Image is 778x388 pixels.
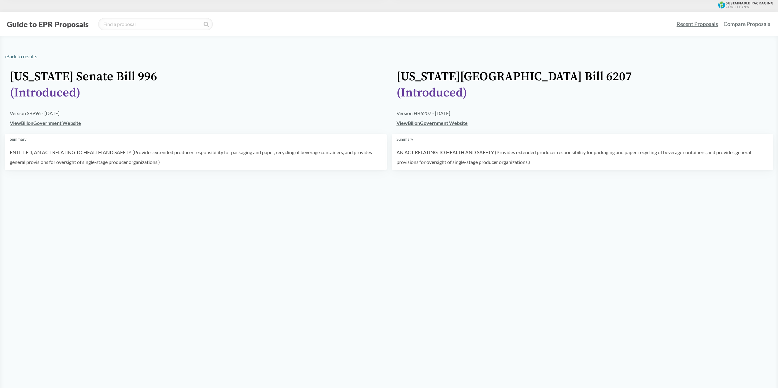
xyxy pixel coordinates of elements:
[721,17,773,31] a: Compare Proposals
[396,147,769,167] p: AN ACT RELATING TO HEALTH AND SAFETY (Provides extended producer responsibility for packaging and...
[674,17,721,31] a: Recent Proposals
[10,136,382,143] div: Summary
[396,136,769,143] div: Summary
[396,110,769,117] div: Version HB6207 - [DATE]
[396,120,468,126] a: ViewBillonGovernment Website
[10,69,157,84] a: [US_STATE] Senate Bill 996
[10,86,382,100] div: ( Introduced )
[10,120,81,126] a: ViewBillonGovernment Website
[396,86,769,100] div: ( Introduced )
[10,110,382,117] div: Version SB996 - [DATE]
[396,69,632,84] a: [US_STATE][GEOGRAPHIC_DATA] Bill 6207
[98,18,213,30] input: Find a proposal
[10,147,382,167] p: ENTITLED, AN ACT RELATING TO HEALTH AND SAFETY (Provides extended producer responsibility for pac...
[5,53,37,59] a: ‹Back to results
[5,19,90,29] button: Guide to EPR Proposals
